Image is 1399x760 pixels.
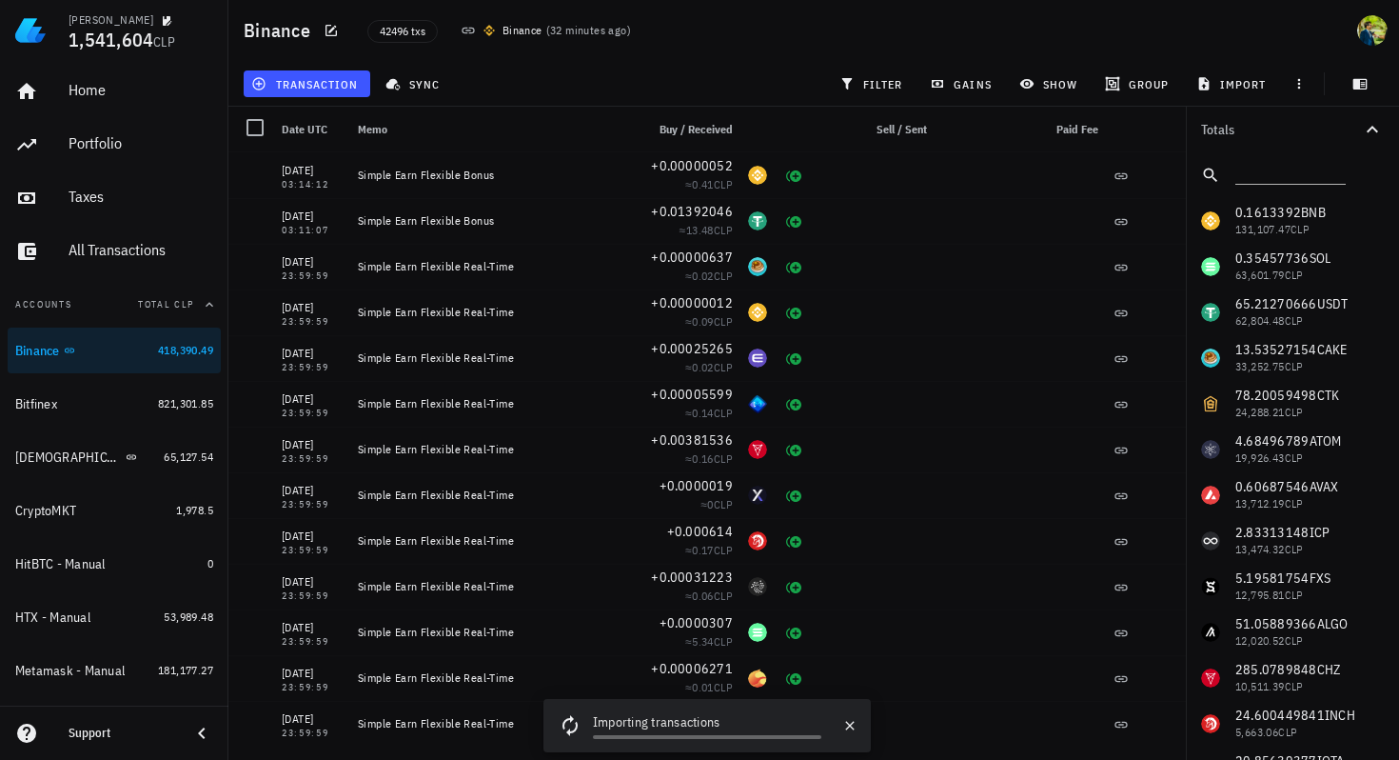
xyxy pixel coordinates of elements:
div: Simple Earn Flexible Real-Time [358,625,611,640]
span: CLP [714,360,733,374]
div: [DATE] [282,161,343,180]
span: +0.00006271 [651,660,733,677]
div: 23:59:59 [282,454,343,464]
div: Simple Earn Flexible Real-Time [358,670,611,686]
img: 270.png [483,25,495,36]
span: CLP [714,223,733,237]
span: +0.00005599 [651,386,733,403]
span: 0 [207,556,213,570]
div: All Transactions [69,241,213,259]
div: 23:59:59 [282,546,343,555]
a: Binance 418,390.49 [8,328,221,373]
span: CLP [714,451,733,466]
div: Binance [502,21,542,40]
a: All Transactions [8,229,221,274]
a: Bitfinex 821,301.85 [8,381,221,427]
button: Totals [1186,107,1399,152]
div: HTX - Manual [15,610,90,626]
span: +0.00025265 [651,340,733,357]
span: +0.00000052 [651,157,733,174]
a: HitBTC - Manual 0 [8,541,221,587]
span: Total CLP [138,298,194,310]
span: +0.0000019 [660,477,734,494]
span: ≈ [685,589,733,603]
span: 0.17 [692,543,714,557]
span: 0.14 [692,406,714,420]
span: 0.16 [692,451,714,466]
span: sync [389,76,440,91]
span: 0.06 [692,589,714,603]
span: ≈ [685,634,733,649]
div: 23:59:59 [282,409,343,418]
span: CLP [714,177,733,191]
div: BNB-icon [748,303,767,322]
span: ≈ [685,406,733,420]
span: 65,127.54 [164,450,213,464]
div: BNB-icon [748,166,767,185]
span: ≈ [685,680,733,694]
span: +0.00000012 [651,294,733,311]
div: Totals [1201,123,1361,136]
span: 13.48 [686,223,714,237]
span: +0.000614 [667,523,733,540]
button: filter [831,70,914,97]
div: Date UTC [274,107,350,152]
div: [DATE] [282,390,343,409]
a: Taxes [8,175,221,221]
button: show [1011,70,1089,97]
div: 23:59:59 [282,500,343,510]
div: Buy / Received [619,107,740,152]
span: group [1109,76,1169,91]
div: Simple Earn Flexible Real-Time [358,533,611,549]
div: [DATE] [282,664,343,683]
span: 821,301.85 [158,396,213,410]
div: Simple Earn Flexible Real-Time [358,579,611,594]
span: CLP [714,497,733,511]
div: Simple Earn Flexible Real-Time [358,350,611,366]
div: CHZ-icon [748,440,767,459]
div: [PERSON_NAME] [69,12,153,28]
div: 23:59:59 [282,683,343,692]
span: CLP [714,634,733,649]
div: [DATE] [282,298,343,317]
span: 0.09 [692,314,714,329]
span: CLP [714,589,733,603]
div: 23:59:59 [282,591,343,601]
div: CAKE-icon [748,257,767,276]
span: Date UTC [282,122,327,136]
span: ≈ [685,314,733,329]
div: ENJ-icon [748,349,767,368]
div: AXS-icon [748,394,767,413]
a: HTX - Manual 53,989.48 [8,594,221,640]
div: Taxes [69,188,213,206]
span: 1,541,604 [69,27,153,52]
span: CLP [714,269,733,283]
div: Binance [15,343,60,359]
span: 42496 txs [380,21,425,42]
span: 53,989.48 [164,610,213,624]
span: +0.00031223 [651,569,733,586]
div: Simple Earn Flexible Real-Time [358,716,611,731]
div: Portfolio [69,134,213,152]
img: LedgiFi [15,15,46,46]
span: 0.02 [692,269,714,283]
div: CryptoMKT [15,503,76,519]
span: 181,177.27 [158,663,213,677]
div: [DATE] [282,481,343,500]
a: CryptoMKT 1,978.5 [8,488,221,533]
a: Metamask - Manual 181,177.27 [8,648,221,693]
a: [DEMOGRAPHIC_DATA] 65,127.54 [8,434,221,480]
button: transaction [244,70,370,97]
div: avatar [1357,15,1388,46]
span: Paid Fee [1056,122,1098,136]
span: show [1023,76,1077,91]
div: Simple Earn Flexible Bonus [358,213,611,229]
div: [DATE] [282,527,343,546]
span: CLP [153,33,175,50]
span: 1,978.5 [176,503,213,517]
div: Bitfinex [15,396,57,412]
div: [DATE] [282,252,343,271]
div: 03:11:07 [282,226,343,235]
span: ≈ [685,543,733,557]
div: [DATE] [282,710,343,729]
